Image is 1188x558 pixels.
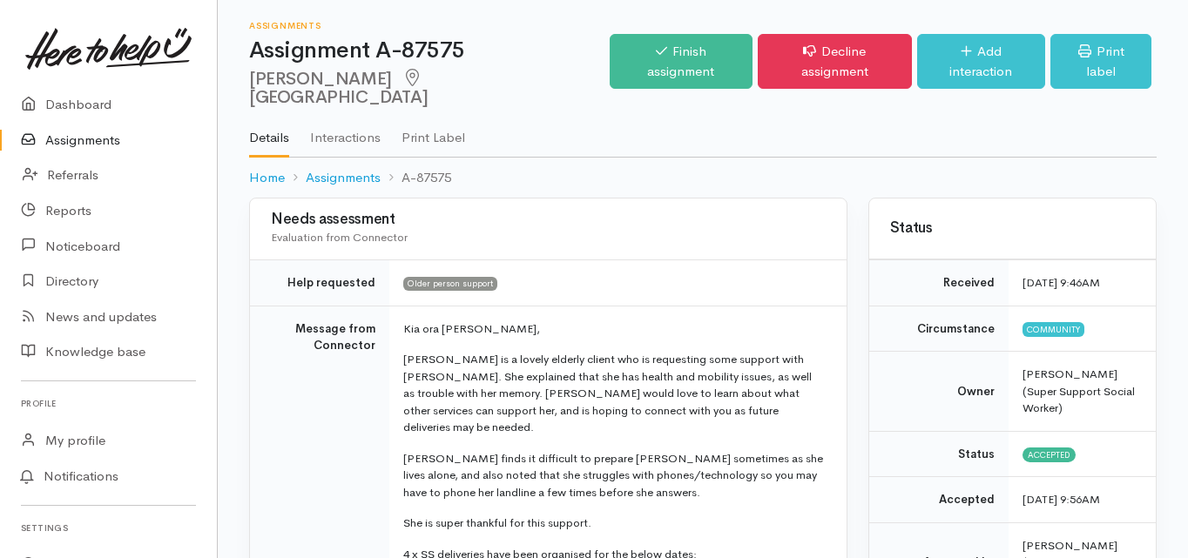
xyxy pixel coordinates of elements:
[249,158,1157,198] nav: breadcrumb
[1023,447,1076,461] span: Accepted
[1023,275,1100,290] time: [DATE] 9:46AM
[381,168,451,188] li: A-87575
[1050,34,1151,89] a: Print label
[271,230,408,245] span: Evaluation from Connector
[403,450,826,501] p: [PERSON_NAME] finds it difficult to prepare [PERSON_NAME] sometimes as she lives alone, and also ...
[249,38,610,64] h1: Assignment A-87575
[610,34,752,89] a: Finish assignment
[402,107,465,156] a: Print Label
[869,477,1009,523] td: Accepted
[249,107,289,158] a: Details
[403,277,497,291] span: Older person support
[890,220,1135,237] h3: Status
[917,34,1046,89] a: Add interaction
[869,352,1009,432] td: Owner
[249,69,610,108] h2: [PERSON_NAME]
[249,21,610,30] h6: Assignments
[403,514,826,532] p: She is super thankful for this support.
[758,34,912,89] a: Decline assignment
[1023,366,1135,415] span: [PERSON_NAME] (Super Support Social Worker)
[21,516,196,540] h6: Settings
[249,168,285,188] a: Home
[306,168,381,188] a: Assignments
[869,431,1009,477] td: Status
[271,212,826,228] h3: Needs assessment
[1023,322,1084,336] span: Community
[869,306,1009,352] td: Circumstance
[249,67,428,108] span: [GEOGRAPHIC_DATA]
[1023,492,1100,507] time: [DATE] 9:56AM
[403,320,826,338] p: Kia ora [PERSON_NAME],
[310,107,381,156] a: Interactions
[403,351,826,436] p: [PERSON_NAME] is a lovely elderly client who is requesting some support with [PERSON_NAME]. She e...
[869,260,1009,306] td: Received
[250,260,389,306] td: Help requested
[21,392,196,415] h6: Profile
